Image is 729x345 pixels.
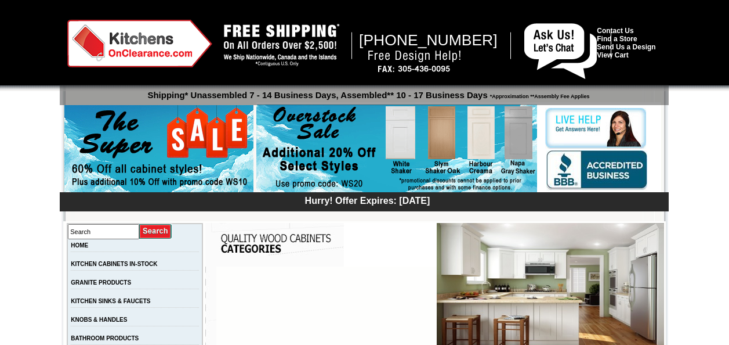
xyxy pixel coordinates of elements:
[597,27,633,35] a: Contact Us
[597,51,628,59] a: View Cart
[597,35,637,43] a: Find a Store
[66,85,669,100] p: Shipping* Unassembled 7 - 14 Business Days, Assembled** 10 - 17 Business Days
[71,242,88,249] a: HOME
[359,31,498,49] span: [PHONE_NUMBER]
[488,91,590,99] span: *Approximation **Assembly Fee Applies
[71,279,131,286] a: GRANITE PRODUCTS
[71,317,127,323] a: KNOBS & HANDLES
[67,20,212,67] img: Kitchens on Clearance Logo
[71,298,150,304] a: KITCHEN SINKS & FAUCETS
[66,194,669,206] div: Hurry! Offer Expires: [DATE]
[71,261,157,267] a: KITCHEN CABINETS IN-STOCK
[139,224,172,239] input: Submit
[597,43,655,51] a: Send Us a Design
[71,335,139,342] a: BATHROOM PRODUCTS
